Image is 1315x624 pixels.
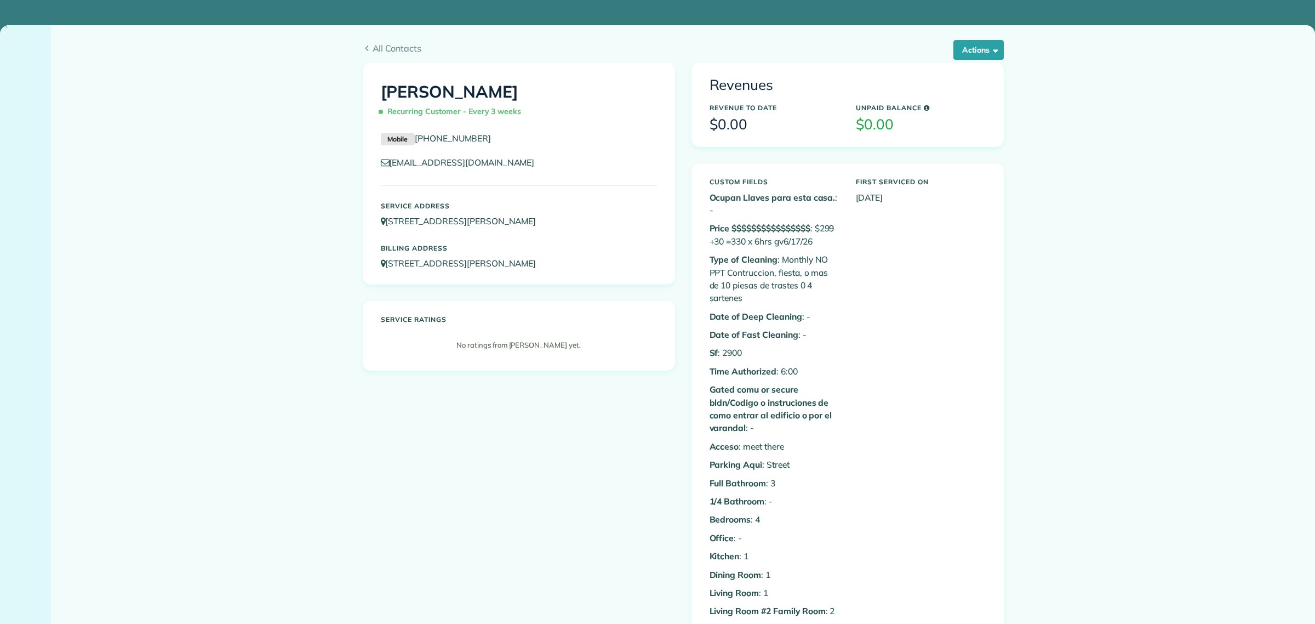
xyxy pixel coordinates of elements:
[710,551,740,561] b: Kitchen
[710,254,777,265] b: Type of Cleaning
[710,347,718,358] b: Sf
[710,329,798,340] b: Date of Fast Cleaning
[381,157,545,168] a: [EMAIL_ADDRESS][DOMAIN_NAME]
[710,569,762,580] b: Dining Room
[386,340,651,351] p: No ratings from [PERSON_NAME] yet.
[381,202,657,209] h5: Service Address
[381,83,657,121] h1: [PERSON_NAME]
[710,459,763,470] b: Parking Aqui
[710,178,839,185] h5: Custom Fields
[710,496,765,507] b: 1/4 Bathroom
[710,365,839,378] p: : 6:00
[381,316,657,323] h5: Service ratings
[363,42,1004,55] a: All Contacts
[710,605,826,616] b: Living Room #2 Family Room
[710,311,802,322] b: Date of Deep Cleaning
[710,440,839,453] p: : meet there
[710,191,839,217] p: : -
[710,77,986,93] h3: Revenues
[710,605,839,617] p: : 2
[710,383,839,435] p: : -
[710,192,836,203] b: Ocupan Llaves para esta casa.
[381,215,547,226] a: [STREET_ADDRESS][PERSON_NAME]
[856,117,986,133] h3: $0.00
[710,310,839,323] p: : -
[381,258,547,269] a: [STREET_ADDRESS][PERSON_NAME]
[373,42,1004,55] span: All Contacts
[710,514,751,525] b: Bedrooms
[710,569,839,581] p: : 1
[710,587,759,598] b: Living Room
[710,478,767,489] b: Full Bathroom
[710,222,839,248] p: : $299 +30 =330 x 6hrs gv6/17/26
[710,458,839,471] p: : Street
[710,532,839,544] p: : -
[856,191,986,204] p: [DATE]
[381,133,415,145] small: Mobile
[710,495,839,508] p: : -
[710,328,839,341] p: : -
[381,102,526,121] span: Recurring Customer - Every 3 weeks
[710,441,739,452] b: Acceso
[953,40,1004,60] button: Actions
[710,550,839,563] p: : 1
[381,245,657,252] h5: Billing Address
[710,384,832,433] b: Gated comu or secure bldn/Codigo o instruciones de como entrar al edificio o por el varandal
[710,366,776,377] b: Time Authorized
[710,223,810,234] b: Price $$$$$$$$$$$$$$$$
[710,587,839,599] p: : 1
[710,253,839,305] p: : Monthly NO PPT Contruccion, fiesta, o mas de 10 piesas de trastes 0 4 sartenes
[381,133,491,144] a: Mobile[PHONE_NUMBER]
[710,347,839,359] p: : 2900
[710,477,839,490] p: : 3
[856,104,986,111] h5: Unpaid Balance
[710,532,734,543] b: Office
[710,104,839,111] h5: Revenue to Date
[710,513,839,526] p: : 4
[856,178,986,185] h5: First Serviced On
[710,117,839,133] h3: $0.00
